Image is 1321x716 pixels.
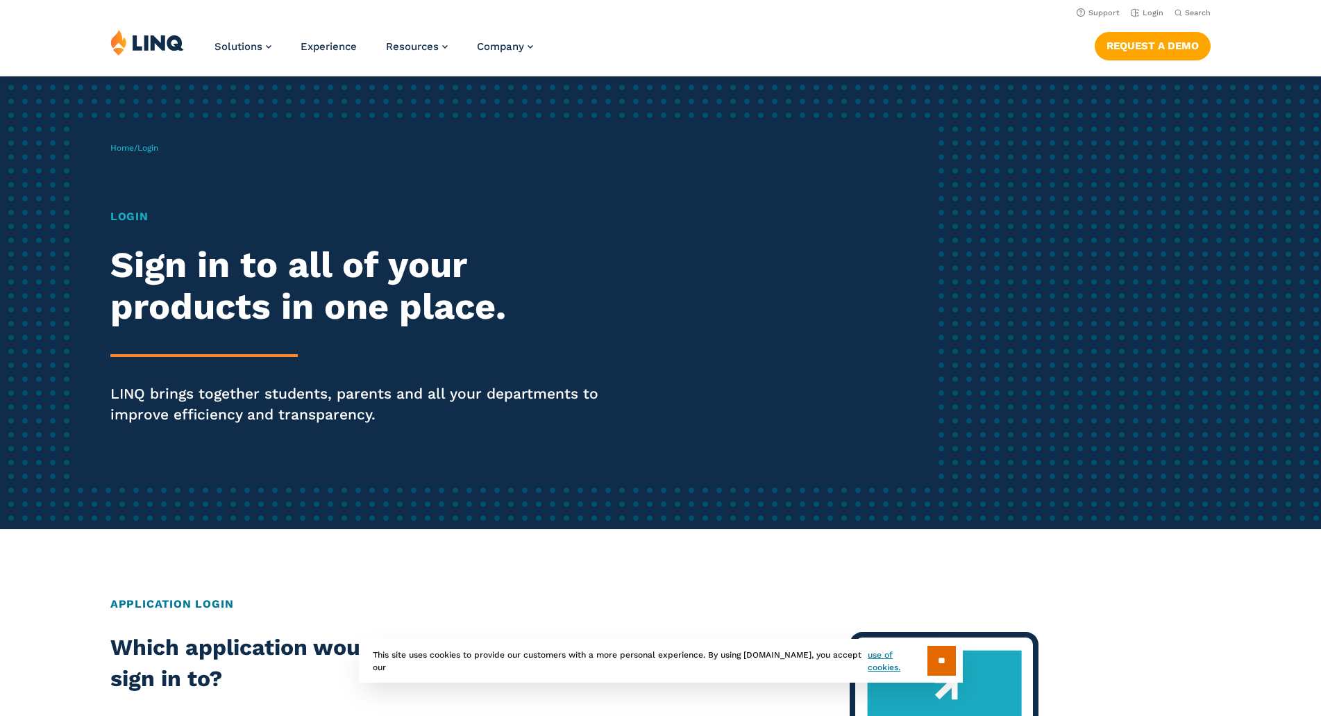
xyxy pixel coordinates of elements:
[110,596,1211,613] h2: Application Login
[386,40,439,53] span: Resources
[137,143,158,153] span: Login
[214,29,533,75] nav: Primary Navigation
[1095,29,1211,60] nav: Button Navigation
[477,40,533,53] a: Company
[110,244,619,328] h2: Sign in to all of your products in one place.
[868,649,927,674] a: use of cookies.
[110,143,134,153] a: Home
[386,40,448,53] a: Resources
[301,40,357,53] a: Experience
[110,143,158,153] span: /
[477,40,524,53] span: Company
[1185,8,1211,17] span: Search
[110,383,619,425] p: LINQ brings together students, parents and all your departments to improve efficiency and transpa...
[359,639,963,683] div: This site uses cookies to provide our customers with a more personal experience. By using [DOMAIN...
[110,29,184,56] img: LINQ | K‑12 Software
[1131,8,1163,17] a: Login
[214,40,262,53] span: Solutions
[110,208,619,225] h1: Login
[110,632,550,695] h2: Which application would you like to sign in to?
[1095,32,1211,60] a: Request a Demo
[1175,8,1211,18] button: Open Search Bar
[214,40,271,53] a: Solutions
[1077,8,1120,17] a: Support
